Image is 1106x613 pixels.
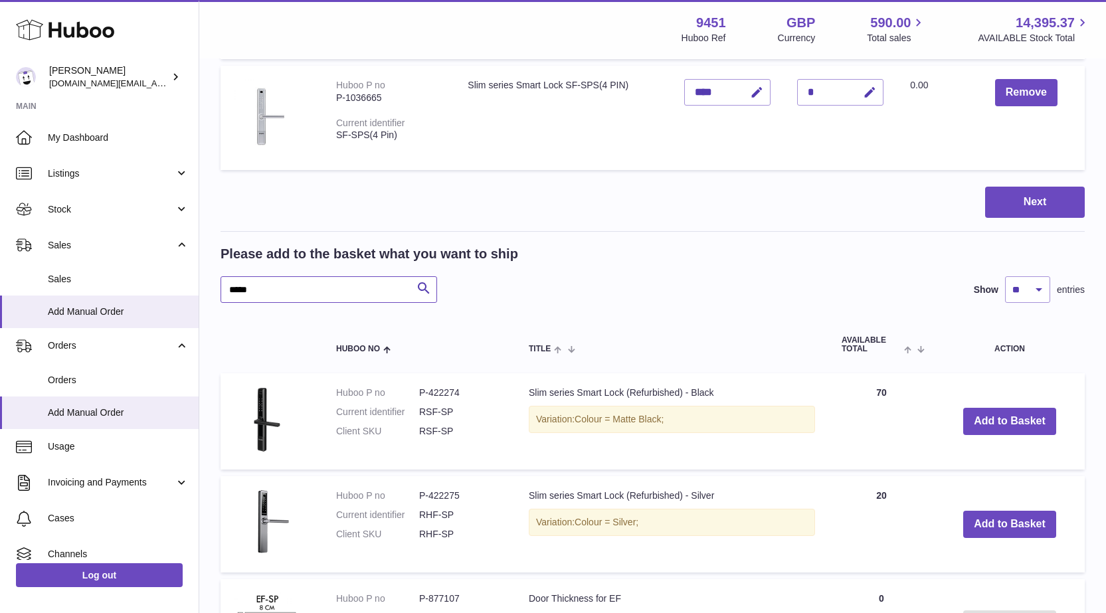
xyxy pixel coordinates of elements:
[974,284,998,296] label: Show
[515,373,828,470] td: Slim series Smart Lock (Refurbished) - Black
[336,345,380,353] span: Huboo no
[336,406,419,418] dt: Current identifier
[336,387,419,399] dt: Huboo P no
[48,167,175,180] span: Listings
[234,79,300,154] img: Slim series Smart Lock SF-SPS(4 PIN)
[419,406,502,418] dd: RSF-SP
[828,476,935,572] td: 20
[1057,284,1085,296] span: entries
[529,509,815,536] div: Variation:
[985,187,1085,218] button: Next
[336,425,419,438] dt: Client SKU
[48,306,189,318] span: Add Manual Order
[529,345,551,353] span: Title
[234,387,300,453] img: Slim series Smart Lock (Refurbished) - Black
[1016,14,1075,32] span: 14,395.37
[515,476,828,572] td: Slim series Smart Lock (Refurbished) - Silver
[963,408,1056,435] button: Add to Basket
[419,387,502,399] dd: P-422274
[978,32,1090,44] span: AVAILABLE Stock Total
[48,374,189,387] span: Orders
[870,14,911,32] span: 590.00
[48,406,189,419] span: Add Manual Order
[48,203,175,216] span: Stock
[419,425,502,438] dd: RSF-SP
[16,563,183,587] a: Log out
[221,245,518,263] h2: Please add to the basket what you want to ship
[867,32,926,44] span: Total sales
[978,14,1090,44] a: 14,395.37 AVAILABLE Stock Total
[336,129,441,141] div: SF-SPS(4 Pin)
[48,239,175,252] span: Sales
[336,509,419,521] dt: Current identifier
[842,336,901,353] span: AVAILABLE Total
[336,489,419,502] dt: Huboo P no
[48,339,175,352] span: Orders
[419,592,502,605] dd: P-877107
[16,67,36,87] img: amir.ch@gmail.com
[696,14,726,32] strong: 9451
[575,517,638,527] span: Colour = Silver;
[48,131,189,144] span: My Dashboard
[336,592,419,605] dt: Huboo P no
[786,14,815,32] strong: GBP
[910,80,928,90] span: 0.00
[48,476,175,489] span: Invoicing and Payments
[49,64,169,90] div: [PERSON_NAME]
[48,548,189,561] span: Channels
[935,323,1085,367] th: Action
[49,78,264,88] span: [DOMAIN_NAME][EMAIL_ADDRESS][DOMAIN_NAME]
[778,32,816,44] div: Currency
[48,440,189,453] span: Usage
[682,32,726,44] div: Huboo Ref
[828,373,935,470] td: 70
[336,118,405,128] div: Current identifier
[529,406,815,433] div: Variation:
[48,512,189,525] span: Cases
[336,528,419,541] dt: Client SKU
[419,489,502,502] dd: P-422275
[336,92,441,104] div: P-1036665
[234,489,300,556] img: Slim series Smart Lock (Refurbished) - Silver
[454,66,671,170] td: Slim series Smart Lock SF-SPS(4 PIN)
[336,80,385,90] div: Huboo P no
[995,79,1058,106] button: Remove
[419,509,502,521] dd: RHF-SP
[48,273,189,286] span: Sales
[963,511,1056,538] button: Add to Basket
[867,14,926,44] a: 590.00 Total sales
[575,414,664,424] span: Colour = Matte Black;
[419,528,502,541] dd: RHF-SP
